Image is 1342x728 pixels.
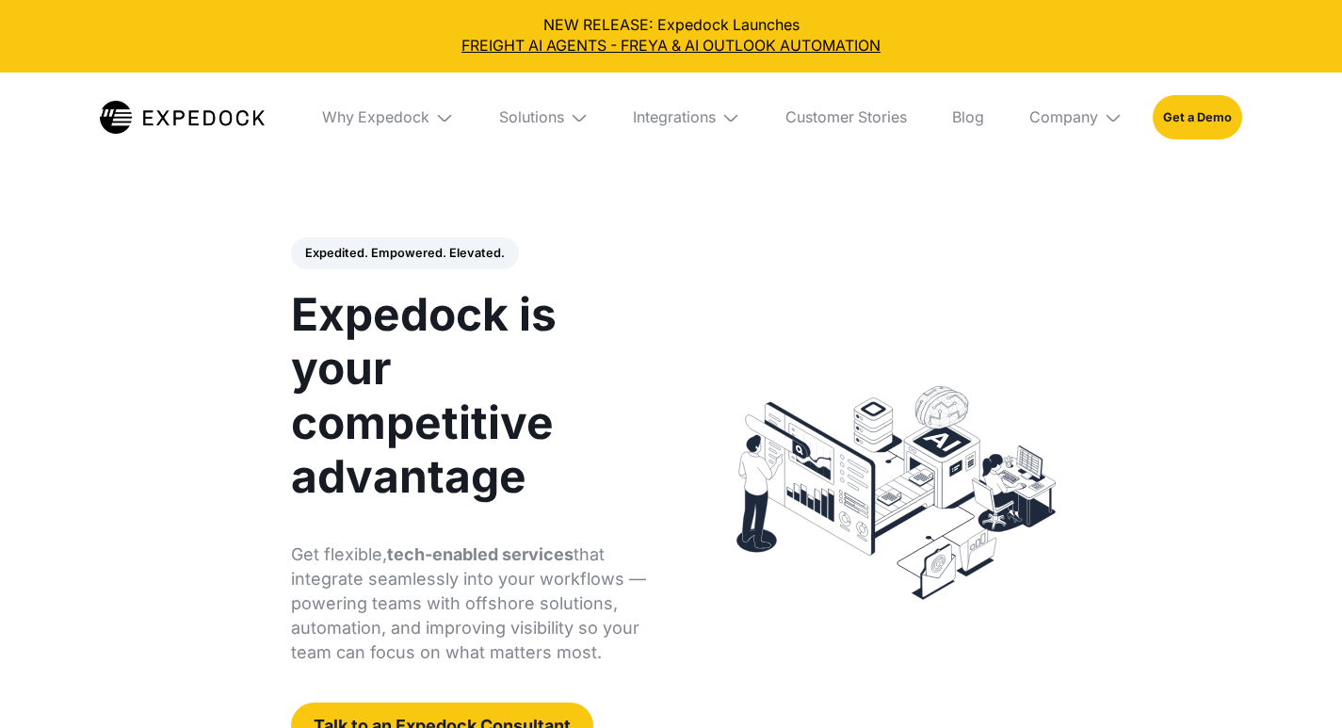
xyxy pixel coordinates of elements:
[937,73,999,163] a: Blog
[15,36,1327,57] a: FREIGHT AI AGENTS - FREYA & AI OUTLOOK AUTOMATION
[1029,108,1098,127] div: Company
[291,288,650,505] h1: Expedock is your competitive advantage
[15,15,1327,57] div: NEW RELEASE: Expedock Launches
[770,73,922,163] a: Customer Stories
[291,542,650,665] p: Get flexible, that integrate seamlessly into your workflows — powering teams with offshore soluti...
[387,544,574,564] strong: tech-enabled services
[499,108,564,127] div: Solutions
[633,108,716,127] div: Integrations
[322,108,429,127] div: Why Expedock
[1153,95,1242,138] a: Get a Demo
